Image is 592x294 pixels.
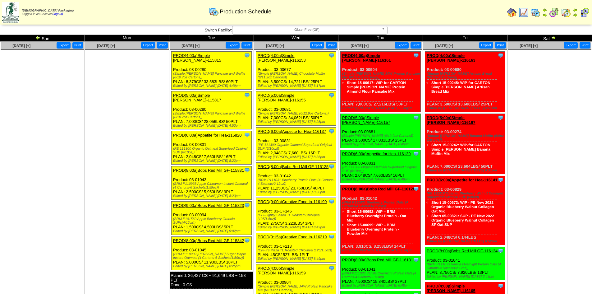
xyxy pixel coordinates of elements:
a: PROD(4:00a)Simple [PERSON_NAME]-116163 [427,53,475,63]
div: (PE 111318 Organic Blueberry Walnut Collagen Superfood Oatmeal SUP (6/8oz)) [427,192,505,199]
div: Product: 03-CF145 PLAN: 275CS / 3,223LBS / 3PLT [256,198,336,231]
div: (BRM P110938 Apple Cinnamon Instant Oatmeal (4 Cartons-6 Sachets/1.59oz)) [173,182,251,189]
a: Short 15-00617: WIP-for CARTON Simple [PERSON_NAME] Protein Almond Flour Pancake Mix [347,81,406,94]
a: PROD(6:00a)Appetite for Hea-116141 [427,178,498,182]
a: PROD(9:00a)Bobs Red Mill GF-115823 [173,203,244,208]
div: Product: 03-CF213 PLAN: 45CS / 527LBS / 1PLT [256,233,336,263]
div: Edited by [PERSON_NAME] [DATE] 6:52pm [427,240,505,243]
img: arrowright.gif [542,12,547,17]
a: Short 15-00573: WIP - PE New 2022 Organic Blueberry Walnut Collagen Oat Mix [431,200,494,213]
img: arrowleft.gif [542,7,547,12]
div: (CFI-It's Pizza TL Roasted Chickpea (125/1.5oz)) [258,249,336,252]
div: Product: 03-01043 PLAN: 2,500CS / 5,950LBS / 9PLT [172,166,252,200]
a: Short 05-00821: SUP - PE New 2022 Organic Blueberry Walnut Collagen SF Oat SUP [431,214,494,227]
img: calendarinout.gif [561,7,571,17]
a: [DATE] [+] [351,44,369,48]
a: PROD(8:00p)Bobs Red Mill GF-115842 [173,238,244,243]
div: Edited by [PERSON_NAME] [DATE] 9:34pm [342,249,420,252]
span: Logged in as Caceves [22,9,74,16]
a: PROD(4:00p)Simple [PERSON_NAME]-116165 [427,284,475,293]
div: (Simple [PERSON_NAME] (6/12.9oz Cartons)) [258,112,336,115]
div: (BRM P111031 Blueberry Protein Oats (4 Cartons-4 Sachets/2.12oz)) [258,178,336,186]
img: Tooltip [413,257,419,263]
img: Tooltip [244,237,250,244]
img: Tooltip [498,177,504,183]
a: [DATE] [+] [266,44,284,48]
a: PROD(5:00a)Simple [PERSON_NAME]-115817 [173,93,221,102]
div: Product: 03-00274 PLAN: 7,000CS / 23,604LBS / 50PLT [425,114,505,174]
img: arrowleft.gif [573,7,578,12]
div: (Simple [PERSON_NAME] JAW Protein Pancake Mix (6/10.4oz Cartons)) [342,72,420,79]
img: Tooltip [244,167,250,173]
a: PROD(8:00a)Bobs Red Mill GF-116125 [258,164,328,169]
button: Print [72,42,83,49]
button: Print [580,42,590,49]
a: (logout) [53,12,63,16]
a: PROD(8:00a)Bobs Red Mill GF-116134 [427,249,498,253]
img: Tooltip [244,52,250,58]
div: Edited by [PERSON_NAME] [DATE] 8:23pm [173,194,251,198]
div: Edited by [PERSON_NAME] [DATE] 8:17pm [258,84,336,88]
a: PROD(5:00a)Simple [PERSON_NAME]-116167 [427,115,475,125]
a: Short 15-00242: WIP-for CARTON Simple [PERSON_NAME] Banana Muffin Mix [431,143,490,156]
img: Tooltip [413,151,419,157]
img: Tooltip [328,198,335,205]
img: calendarprod.gif [530,7,540,17]
div: Product: 03-00677 PLAN: 3,500CS / 14,721LBS / 25PLT [256,52,336,90]
div: Product: 03-01045 PLAN: 5,000CS / 11,900LBS / 18PLT [172,237,252,270]
div: Product: 03-01041 PLAN: 3,750CS / 7,920LBS / 13PLT [425,247,505,280]
div: Product: 03-01042 PLAN: 11,250CS / 23,760LBS / 40PLT [256,163,336,196]
td: Thu [338,35,423,42]
img: Tooltip [413,186,419,192]
a: Short 15-00692: WIP – BRM Blueberry Overnight Protein - Oat Mix [347,209,406,222]
a: [DATE] [+] [97,44,115,48]
button: Print [411,42,421,49]
div: Product: 03-00831 PLAN: 2,048CS / 7,660LBS / 16PLT [341,150,421,183]
div: (Simple [PERSON_NAME] Banana Muffin (6/9oz Cartons)) [427,134,505,142]
button: Print [241,42,252,49]
img: arrowleft.gif [35,35,40,40]
div: Edited by [PERSON_NAME] [DATE] 6:46pm [342,178,420,181]
td: Tue [169,35,254,42]
img: zoroco-logo-small.webp [2,2,19,23]
div: Product: 03-00831 PLAN: 2,048CS / 7,660LBS / 16PLT [256,128,336,161]
div: (Simple [PERSON_NAME] Pancake and Waffle (6/10.7oz Cartons)) [173,72,251,79]
div: Edited by [PERSON_NAME] [DATE] 6:48pm [342,284,420,287]
div: Edited by [PERSON_NAME] [DATE] 8:36pm [258,190,336,194]
img: Tooltip [328,128,335,134]
div: (Simple [PERSON_NAME] Pancake and Waffle (6/10.7oz Cartons)) [173,112,251,119]
img: arrowright.gif [573,12,578,17]
img: Tooltip [498,283,504,289]
img: Tooltip [244,132,250,138]
div: Product: 03-01041 PLAN: 7,500CS / 15,840LBS / 27PLT [341,256,421,289]
img: Tooltip [244,92,250,98]
div: Product: 03-00280 PLAN: 8,379CS / 33,583LBS / 60PLT [172,52,252,90]
a: [DATE] [+] [435,44,453,48]
button: Export [479,42,493,49]
a: PROD(4:00a)Simple [PERSON_NAME]-115815 [173,53,221,63]
img: calendarprod.gif [209,7,219,16]
div: Product: 03-00831 PLAN: 2,048CS / 7,660LBS / 16PLT [172,131,252,165]
div: Edited by [PERSON_NAME] [DATE] 6:45pm [342,142,420,146]
a: PROD(4:00a)Simple [PERSON_NAME]-116161 [342,53,391,63]
div: (BRM P111033 Vanilla Overnight Protein Oats (4 Cartons-4 Sachets/2.12oz)) [342,272,420,279]
span: [DEMOGRAPHIC_DATA] Packaging [22,9,74,12]
a: [DATE] [+] [181,44,200,48]
div: Edited by [PERSON_NAME] [DATE] 8:36pm [258,155,336,159]
button: Export [226,42,240,49]
div: Edited by [PERSON_NAME] [DATE] 8:22pm [173,159,251,163]
img: Tooltip [328,92,335,98]
a: [DATE] [+] [12,44,30,48]
div: Product: 03-01042 PLAN: 3,910CS / 8,258LBS / 14PLT [341,185,421,254]
span: GlutenFree (GF) [235,26,379,34]
button: Print [157,42,168,49]
a: PROD(5:00a)Simple [PERSON_NAME]-116157 [342,115,390,125]
div: (BRM P101560 Apple Blueberry Granola SUPs(4/12oz)) [173,217,251,225]
img: Tooltip [328,265,335,271]
div: Edited by [PERSON_NAME] [DATE] 4:49pm [173,84,251,88]
div: (PE 111300 Organic Oatmeal Superfood Original SUP (6/10oz)) [258,143,336,151]
div: Edited by [PERSON_NAME] [DATE] 4:50pm [173,124,251,128]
